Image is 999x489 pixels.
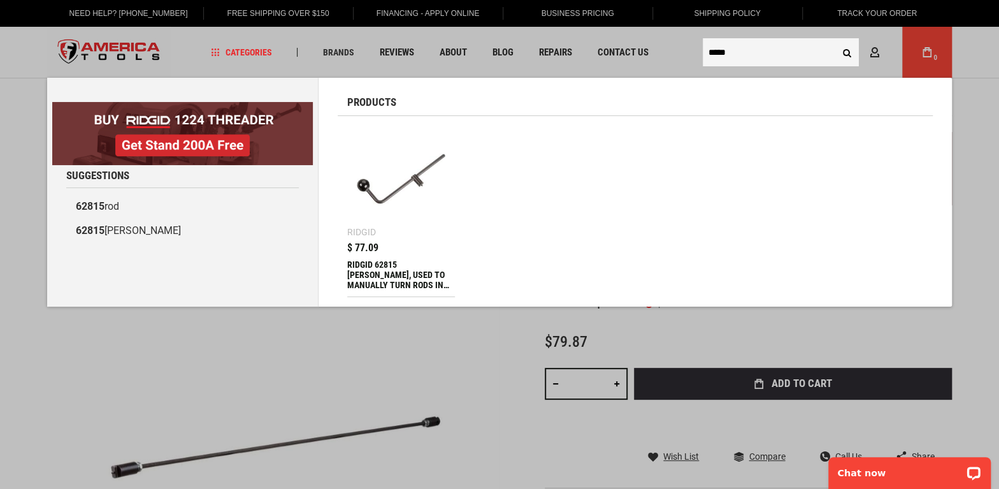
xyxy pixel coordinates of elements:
span: Suggestions [66,170,129,181]
a: RIDGID 62815 ROD TURNER, USED TO MANUALLY TURN RODS IN SHORT RUNS Ridgid $ 77.09 RIDGID 62815 [PE... [347,126,455,296]
span: Brands [323,48,354,57]
iframe: LiveChat chat widget [820,449,999,489]
b: 62815 [76,200,104,212]
img: RIDGID 62815 ROD TURNER, USED TO MANUALLY TURN RODS IN SHORT RUNS [354,132,449,227]
a: Categories [205,44,278,61]
a: 62815[PERSON_NAME] [66,219,299,243]
b: 62815 [76,224,104,237]
div: RIDGID 62815 ROD TURNER, USED TO MANUALLY TURN RODS IN SHORT RUNS [347,259,455,290]
span: Categories [211,48,272,57]
div: Ridgid [347,228,376,237]
a: 62815rod [66,194,299,219]
button: Search [835,40,859,64]
img: BOGO: Buy RIDGID® 1224 Threader, Get Stand 200A Free! [52,102,313,165]
span: $ 77.09 [347,243,378,253]
span: Products [347,97,396,108]
a: Brands [317,44,360,61]
a: BOGO: Buy RIDGID® 1224 Threader, Get Stand 200A Free! [52,102,313,112]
